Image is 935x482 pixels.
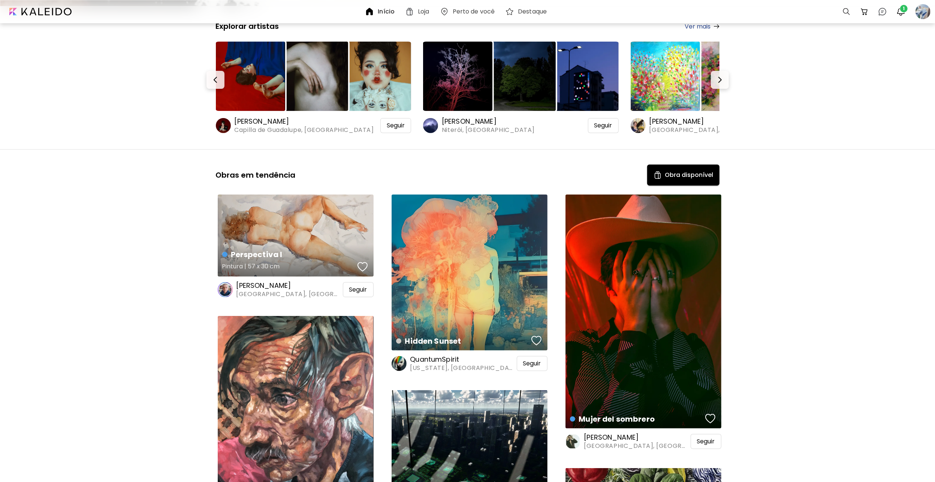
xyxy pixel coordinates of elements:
h4: Hidden Sunset [396,335,529,347]
img: https://cdn.kaleido.art/CDN/Artwork/176425/Thumbnail/large.webp?updated=782629 [423,42,492,111]
button: Available ArtObra disponível [647,165,720,186]
button: favorites [356,259,370,274]
a: Ver mais [685,22,720,31]
a: Perspectiva IPintura | 57 x 30 cmfavoriteshttps://cdn.kaleido.art/CDN/Artwork/67990/Primary/mediu... [218,195,374,276]
h6: Loja [418,9,429,15]
h6: Início [378,9,395,15]
img: https://cdn.kaleido.art/CDN/Artwork/176430/Thumbnail/medium.webp?updated=782659 [279,42,348,111]
h6: [PERSON_NAME] [584,433,689,442]
img: https://cdn.kaleido.art/CDN/Artwork/176419/Thumbnail/large.webp?updated=782600 [631,42,700,111]
span: Seguir [697,438,715,445]
img: bellIcon [896,7,905,16]
h5: Pintura | 57 x 30 cm [222,260,355,275]
h6: [PERSON_NAME] [442,117,535,126]
img: https://cdn.kaleido.art/CDN/Artwork/176431/Thumbnail/medium.webp?updated=782662 [342,42,411,111]
img: https://cdn.kaleido.art/CDN/Artwork/176428/Thumbnail/large.webp?updated=782651 [216,42,285,111]
span: Capilla de Guadalupe, [GEOGRAPHIC_DATA] [235,126,374,134]
div: Seguir [343,282,374,297]
h6: Destaque [518,9,547,15]
h5: Obra disponível [665,171,714,180]
a: https://cdn.kaleido.art/CDN/Artwork/176425/Thumbnail/large.webp?updated=782629https://cdn.kaleido... [423,40,619,134]
img: Prev-button [211,75,220,84]
div: Seguir [380,118,411,133]
span: Seguir [523,360,541,367]
img: cart [860,7,869,16]
h6: [PERSON_NAME] [236,281,341,290]
span: [GEOGRAPHIC_DATA], [GEOGRAPHIC_DATA] [236,290,341,298]
a: Início [365,7,398,16]
h6: Perto de você [453,9,495,15]
img: arrow-right [714,24,720,28]
h4: Perspectiva I [222,249,355,260]
span: [GEOGRAPHIC_DATA], [GEOGRAPHIC_DATA] [584,442,689,450]
h4: Mujer del sombrero [570,413,703,425]
a: [PERSON_NAME][GEOGRAPHIC_DATA], [GEOGRAPHIC_DATA]Seguir [565,433,721,450]
a: https://cdn.kaleido.art/CDN/Artwork/176428/Thumbnail/large.webp?updated=782651https://cdn.kaleido... [216,40,411,134]
span: Seguir [387,122,405,129]
a: Hidden Sunsetfavoriteshttps://cdn.kaleido.art/CDN/Artwork/148038/Primary/medium.webp?updated=658161 [392,195,548,350]
a: https://cdn.kaleido.art/CDN/Artwork/176419/Thumbnail/large.webp?updated=782600https://cdn.kaleido... [631,40,826,134]
button: Prev-button [206,71,224,89]
img: https://cdn.kaleido.art/CDN/Artwork/176366/Thumbnail/medium.webp?updated=782322 [549,42,619,111]
a: [PERSON_NAME][GEOGRAPHIC_DATA], [GEOGRAPHIC_DATA]Seguir [218,281,374,298]
span: [GEOGRAPHIC_DATA], [GEOGRAPHIC_DATA] [649,126,790,134]
h6: [PERSON_NAME] [649,117,790,126]
h5: Explorar artistas [216,21,279,31]
button: favorites [703,411,718,426]
a: Destaque [505,7,550,16]
a: Perto de você [440,7,498,16]
img: https://cdn.kaleido.art/CDN/Artwork/176195/Thumbnail/medium.webp?updated=781689 [486,42,555,111]
h6: QuantumSpirit [410,355,515,364]
a: QuantumSpirit[US_STATE], [GEOGRAPHIC_DATA]Seguir [392,355,548,372]
h6: [PERSON_NAME] [235,117,374,126]
img: Next-button [715,75,724,84]
a: Mujer del sombrerofavoriteshttps://cdn.kaleido.art/CDN/Artwork/77467/Primary/medium.webp?updated=... [565,195,721,428]
button: favorites [530,333,544,348]
span: Seguir [349,286,367,293]
button: bellIcon1 [895,5,907,18]
div: Seguir [691,434,721,449]
img: chatIcon [878,7,887,16]
div: Seguir [517,356,548,371]
span: 1 [900,5,908,12]
button: Next-button [711,71,729,89]
img: Available Art [653,171,662,180]
span: [US_STATE], [GEOGRAPHIC_DATA] [410,364,515,372]
span: Seguir [594,122,612,129]
h5: Obras em tendência [216,170,296,180]
div: Seguir [588,118,619,133]
span: Niterói, [GEOGRAPHIC_DATA] [442,126,535,134]
a: Loja [405,7,432,16]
